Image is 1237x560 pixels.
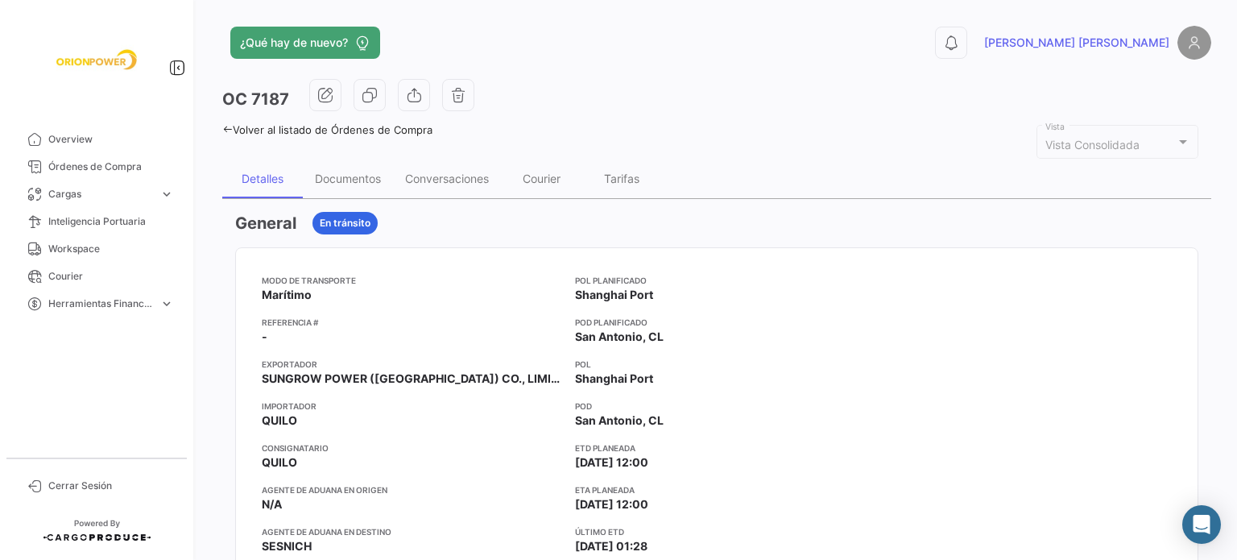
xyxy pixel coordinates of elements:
[262,454,297,471] span: QUILO
[48,132,174,147] span: Overview
[159,297,174,311] span: expand_more
[242,172,283,185] div: Detalles
[230,27,380,59] button: ¿Qué hay de nuevo?
[48,269,174,284] span: Courier
[159,187,174,201] span: expand_more
[575,538,647,554] span: [DATE] 01:28
[262,483,562,496] app-card-info-title: Agente de Aduana en Origen
[235,212,296,234] h3: General
[262,400,562,413] app-card-info-title: Importador
[48,479,174,493] span: Cerrar Sesión
[575,483,867,496] app-card-info-title: ETA planeada
[13,208,180,235] a: Inteligencia Portuaria
[262,316,562,329] app-card-info-title: Referencia #
[13,235,180,263] a: Workspace
[262,496,282,512] span: N/A
[523,172,561,185] div: Courier
[984,35,1169,51] span: [PERSON_NAME] [PERSON_NAME]
[48,187,153,201] span: Cargas
[13,153,180,180] a: Órdenes de Compra
[13,263,180,290] a: Courier
[315,172,381,185] div: Documentos
[48,160,174,174] span: Órdenes de Compra
[48,242,174,256] span: Workspace
[262,274,562,287] app-card-info-title: Modo de Transporte
[575,371,653,387] span: Shanghai Port
[262,525,562,538] app-card-info-title: Agente de Aduana en Destino
[405,172,489,185] div: Conversaciones
[575,525,867,538] app-card-info-title: Último ETD
[48,214,174,229] span: Inteligencia Portuaria
[575,287,653,303] span: Shanghai Port
[262,413,297,429] span: QUILO
[575,496,648,512] span: [DATE] 12:00
[240,35,348,51] span: ¿Qué hay de nuevo?
[262,442,562,454] app-card-info-title: Consignatario
[604,172,639,185] div: Tarifas
[262,358,562,371] app-card-info-title: Exportador
[262,371,562,387] span: SUNGROW POWER ([GEOGRAPHIC_DATA]) CO., LIMITED
[262,538,312,554] span: SESNICH
[1045,138,1140,151] mat-select-trigger: Vista Consolidada
[320,216,370,230] span: En tránsito
[575,316,867,329] app-card-info-title: POD Planificado
[56,19,137,100] img: f26a05d0-2fea-4301-a0f6-b8409df5d1eb.jpeg
[262,329,267,345] span: -
[48,297,153,311] span: Herramientas Financieras
[1177,26,1211,60] img: placeholder-user.png
[575,400,867,413] app-card-info-title: POD
[222,88,289,110] h3: OC 7187
[13,126,180,153] a: Overview
[575,329,664,345] span: San Antonio, CL
[1182,505,1221,544] div: Abrir Intercom Messenger
[575,413,664,429] span: San Antonio, CL
[222,123,432,136] a: Volver al listado de Órdenes de Compra
[575,358,867,371] app-card-info-title: POL
[575,442,867,454] app-card-info-title: ETD planeada
[575,274,867,287] app-card-info-title: POL Planificado
[575,454,648,471] span: [DATE] 12:00
[262,287,312,303] span: Marítimo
